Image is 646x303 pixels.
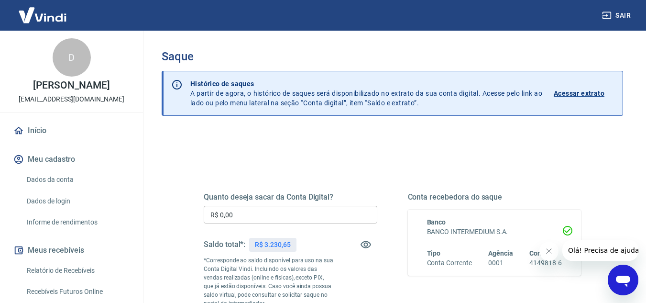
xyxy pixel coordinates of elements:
div: D [53,38,91,77]
p: R$ 3.230,65 [255,240,290,250]
a: Relatório de Recebíveis [23,261,131,281]
h6: Conta Corrente [427,258,472,268]
img: Vindi [11,0,74,30]
p: A partir de agora, o histórico de saques será disponibilizado no extrato da sua conta digital. Ac... [190,79,542,108]
h5: Conta recebedora do saque [408,192,581,202]
iframe: Botão para abrir a janela de mensagens [608,265,638,295]
h6: 0001 [488,258,513,268]
button: Sair [600,7,635,24]
p: Acessar extrato [554,89,604,98]
span: Olá! Precisa de ajuda? [6,7,80,14]
p: Histórico de saques [190,79,542,89]
a: Início [11,120,131,141]
a: Dados da conta [23,170,131,190]
span: Agência [488,249,513,257]
a: Informe de rendimentos [23,213,131,232]
button: Meu cadastro [11,149,131,170]
iframe: Mensagem da empresa [562,240,638,261]
p: [PERSON_NAME] [33,80,109,90]
button: Meus recebíveis [11,240,131,261]
h5: Quanto deseja sacar da Conta Digital? [204,192,377,202]
a: Dados de login [23,191,131,211]
h6: 4149818-6 [529,258,562,268]
h3: Saque [162,50,623,63]
span: Conta [529,249,547,257]
a: Recebíveis Futuros Online [23,282,131,302]
span: Banco [427,218,446,226]
p: [EMAIL_ADDRESS][DOMAIN_NAME] [19,94,124,104]
a: Acessar extrato [554,79,615,108]
h5: Saldo total*: [204,240,245,249]
h6: BANCO INTERMEDIUM S.A. [427,227,562,237]
iframe: Fechar mensagem [539,242,558,261]
span: Tipo [427,249,441,257]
